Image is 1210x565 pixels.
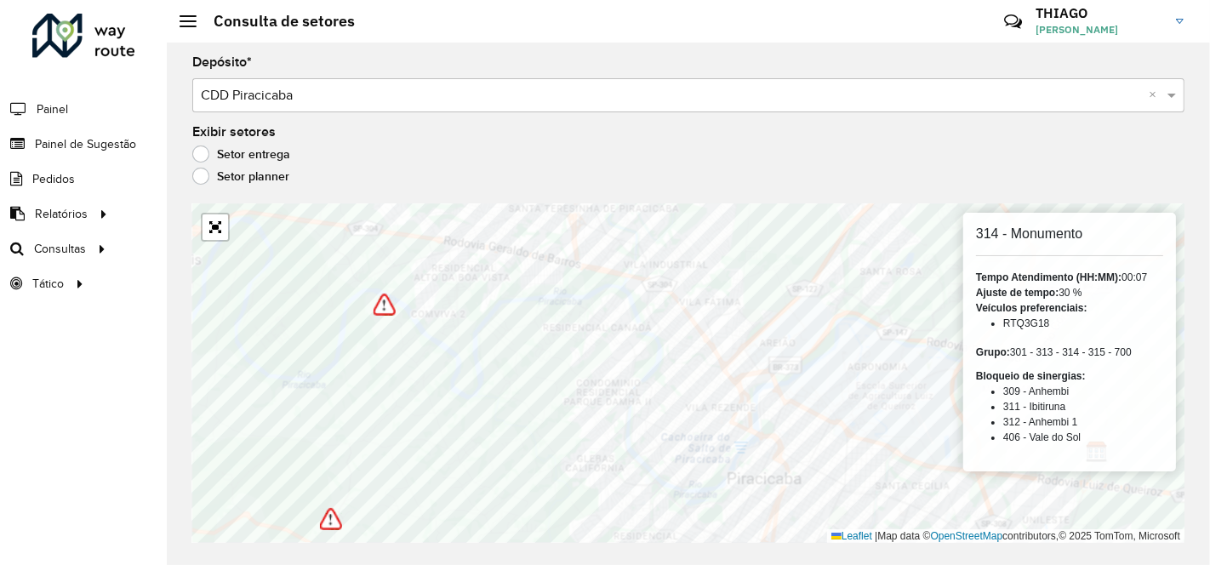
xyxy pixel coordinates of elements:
[976,271,1122,283] strong: Tempo Atendimento (HH:MM):
[976,345,1163,360] div: 301 - 313 - 314 - 315 - 700
[37,100,68,118] span: Painel
[1036,22,1163,37] span: [PERSON_NAME]
[827,529,1184,544] div: Map data © contributors,© 2025 TomTom, Microsoft
[875,530,877,542] span: |
[192,122,276,142] label: Exibir setores
[1036,5,1163,21] h3: THIAGO
[1003,414,1163,430] li: 312 - Anhembi 1
[976,270,1163,285] div: 00:07
[32,275,64,293] span: Tático
[1003,316,1163,331] li: RTQ3G18
[976,287,1059,299] strong: Ajuste de tempo:
[34,240,86,258] span: Consultas
[1003,430,1163,445] li: 406 - Vale do Sol
[203,214,228,240] a: Abrir mapa em tela cheia
[374,294,396,316] img: Bloqueio de sinergias
[976,285,1163,300] div: 30 %
[197,12,355,31] h2: Consulta de setores
[192,168,289,185] label: Setor planner
[320,508,342,530] img: Bloqueio de sinergias
[995,3,1031,40] a: Contato Rápido
[1003,399,1163,414] li: 311 - Ibitiruna
[831,530,872,542] a: Leaflet
[976,225,1163,242] h6: 314 - Monumento
[976,302,1087,314] strong: Veículos preferenciais:
[35,205,88,223] span: Relatórios
[32,170,75,188] span: Pedidos
[931,530,1003,542] a: OpenStreetMap
[192,52,252,72] label: Depósito
[976,370,1086,382] strong: Bloqueio de sinergias:
[192,146,290,163] label: Setor entrega
[1003,384,1163,399] li: 309 - Anhembi
[976,346,1010,358] strong: Grupo:
[1149,85,1163,106] span: Clear all
[35,135,136,153] span: Painel de Sugestão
